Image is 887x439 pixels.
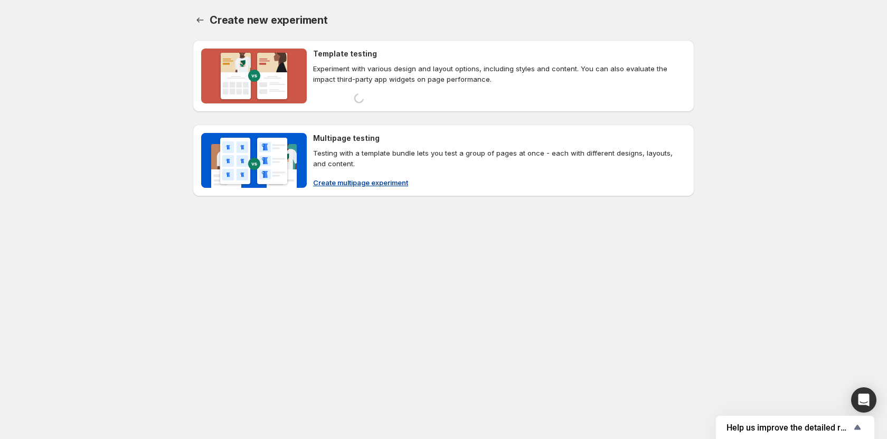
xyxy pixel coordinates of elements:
div: Open Intercom Messenger [851,387,876,413]
span: Help us improve the detailed report for A/B campaigns [726,423,851,433]
h4: Multipage testing [313,133,380,144]
button: Show survey - Help us improve the detailed report for A/B campaigns [726,421,864,434]
span: Create new experiment [210,14,328,26]
img: Template testing [201,49,307,103]
h4: Template testing [313,49,377,59]
p: Experiment with various design and layout options, including styles and content. You can also eva... [313,63,686,84]
span: Create multipage experiment [313,177,408,188]
img: Multipage testing [201,133,307,188]
button: Create multipage experiment [307,174,414,191]
button: Back [193,13,207,27]
p: Testing with a template bundle lets you test a group of pages at once - each with different desig... [313,148,686,169]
